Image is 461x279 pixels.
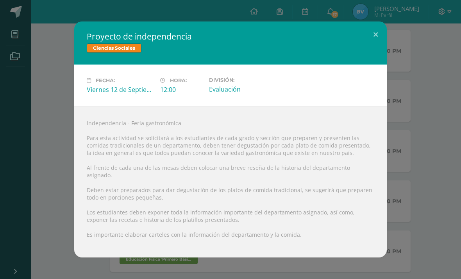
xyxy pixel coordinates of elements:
button: Close (Esc) [365,22,387,48]
span: Fecha: [96,77,115,83]
div: 12:00 [160,85,203,94]
div: Evaluación [209,85,276,94]
span: Hora: [170,77,187,83]
label: División: [209,77,276,83]
div: Independencia - Feria gastronómica Para esta actividad se solicitará a los estudiantes de cada gr... [74,106,387,257]
div: Viernes 12 de Septiembre [87,85,154,94]
h2: Proyecto de independencia [87,31,374,42]
span: Ciencias Sociales [87,43,141,53]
